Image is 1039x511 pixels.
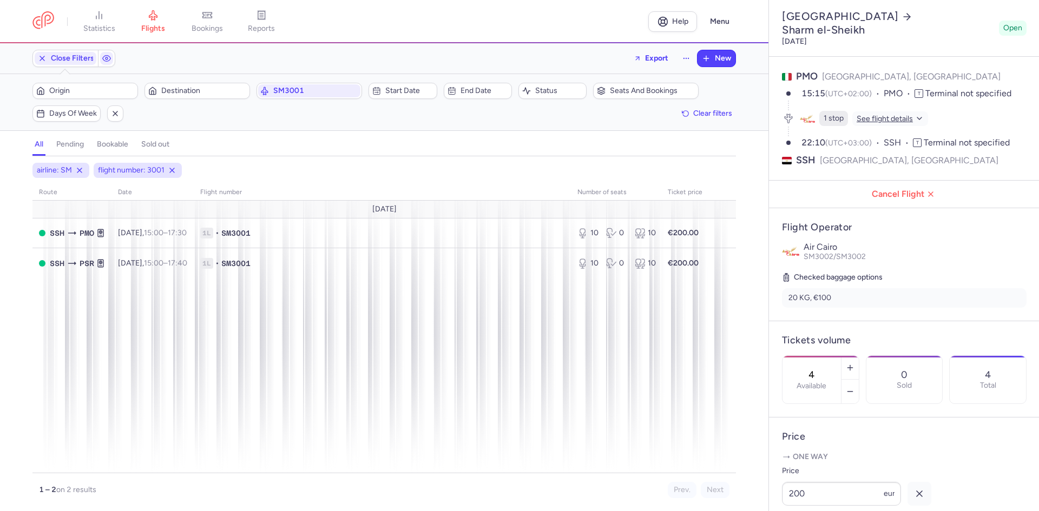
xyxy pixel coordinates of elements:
time: 15:00 [144,258,163,268]
span: Close Filters [51,54,94,63]
button: Export [627,50,675,67]
span: PMO [796,70,818,82]
button: Origin [32,83,138,99]
th: route [32,184,111,201]
h2: [GEOGRAPHIC_DATA] Sharm el-Sheikh [782,10,995,37]
strong: €200.00 [668,258,699,268]
img: Air Cairo logo [782,242,799,260]
span: • [215,258,219,269]
span: – [144,258,187,268]
span: Origin [49,87,134,95]
strong: 1 – 2 [39,485,56,494]
a: CitizenPlane red outlined logo [32,11,54,31]
a: reports [234,10,288,34]
h5: Checked baggage options [782,271,1027,284]
span: eur [884,489,895,498]
div: 0 [606,258,626,269]
button: Clear filters [678,105,736,122]
span: SM3001 [273,87,358,95]
time: [DATE] [782,37,807,46]
label: Available [797,382,826,390]
h4: Flight Operator [782,221,1027,234]
span: New [715,54,731,63]
span: Open [1003,23,1022,34]
button: Status [518,83,587,99]
span: [DATE], [118,258,187,268]
h4: bookable [97,140,128,149]
button: See flight details [852,111,928,126]
button: SM3001 [257,83,362,99]
span: T [915,89,923,98]
span: Clear filters [693,109,732,117]
span: airline: SM [37,165,72,176]
button: Days of week [32,105,101,122]
span: 1L [200,228,213,238]
time: 17:30 [168,228,187,237]
div: 10 [635,228,655,238]
span: • [215,228,219,238]
a: statistics [72,10,126,34]
span: [GEOGRAPHIC_DATA], [GEOGRAPHIC_DATA] [822,71,1001,82]
span: SM3002/SM3002 [804,252,866,261]
span: Start date [385,87,433,95]
p: Air Cairo [804,242,1027,252]
a: bookings [180,10,234,34]
span: – [144,228,187,237]
span: Terminal not specified [925,88,1011,98]
button: Prev. [668,482,696,498]
span: Destination [161,87,246,95]
span: [DATE] [372,205,397,214]
div: 10 [635,258,655,269]
span: Help [672,17,688,25]
button: Close Filters [33,50,98,67]
span: Status [535,87,583,95]
p: 0 [901,369,908,380]
p: 4 [985,369,991,380]
span: (UTC+02:00) [825,89,872,98]
span: See flight details [857,114,913,124]
time: 15:00 [144,228,163,237]
figure: SM airline logo [800,111,815,126]
span: bookings [192,24,223,34]
span: 1L [200,258,213,269]
input: --- [782,482,901,506]
button: Destination [144,83,250,99]
span: Terminal not specified [924,137,1010,148]
span: [DATE], [118,228,187,237]
span: Cancel Flight [778,189,1031,199]
th: Ticket price [661,184,709,201]
span: flight number: 3001 [98,165,165,176]
span: statistics [83,24,115,34]
a: Help [648,11,697,32]
span: T [913,138,922,147]
button: Next [701,482,729,498]
th: Flight number [194,184,571,201]
strong: €200.00 [668,228,699,237]
button: End date [444,83,512,99]
span: SM3001 [221,258,251,269]
li: 20 KG, €100 [782,288,1027,308]
span: Export [645,54,668,62]
span: Punta Raisi, Palermo, Italy [80,227,94,239]
h4: sold out [141,140,169,149]
span: SSH [796,154,816,167]
div: 10 [577,228,597,238]
span: SM3001 [221,228,251,238]
span: flights [141,24,165,34]
span: (UTC+03:00) [825,138,872,148]
p: One way [782,452,1027,462]
button: Seats and bookings [593,83,699,99]
div: 10 [577,258,597,269]
label: Price [782,464,901,477]
span: Seats and bookings [610,87,695,95]
time: 17:40 [168,258,187,268]
p: Total [980,381,996,390]
span: 1 stop [824,113,844,124]
h4: Price [782,430,1027,443]
span: SSH [884,137,913,149]
time: 22:10 [801,137,825,148]
span: Sharm el-Sheikh International Airport, Sharm el-Sheikh, Egypt [50,227,64,239]
div: 0 [606,228,626,238]
button: Menu [703,11,736,32]
span: [GEOGRAPHIC_DATA], [GEOGRAPHIC_DATA] [820,154,998,167]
